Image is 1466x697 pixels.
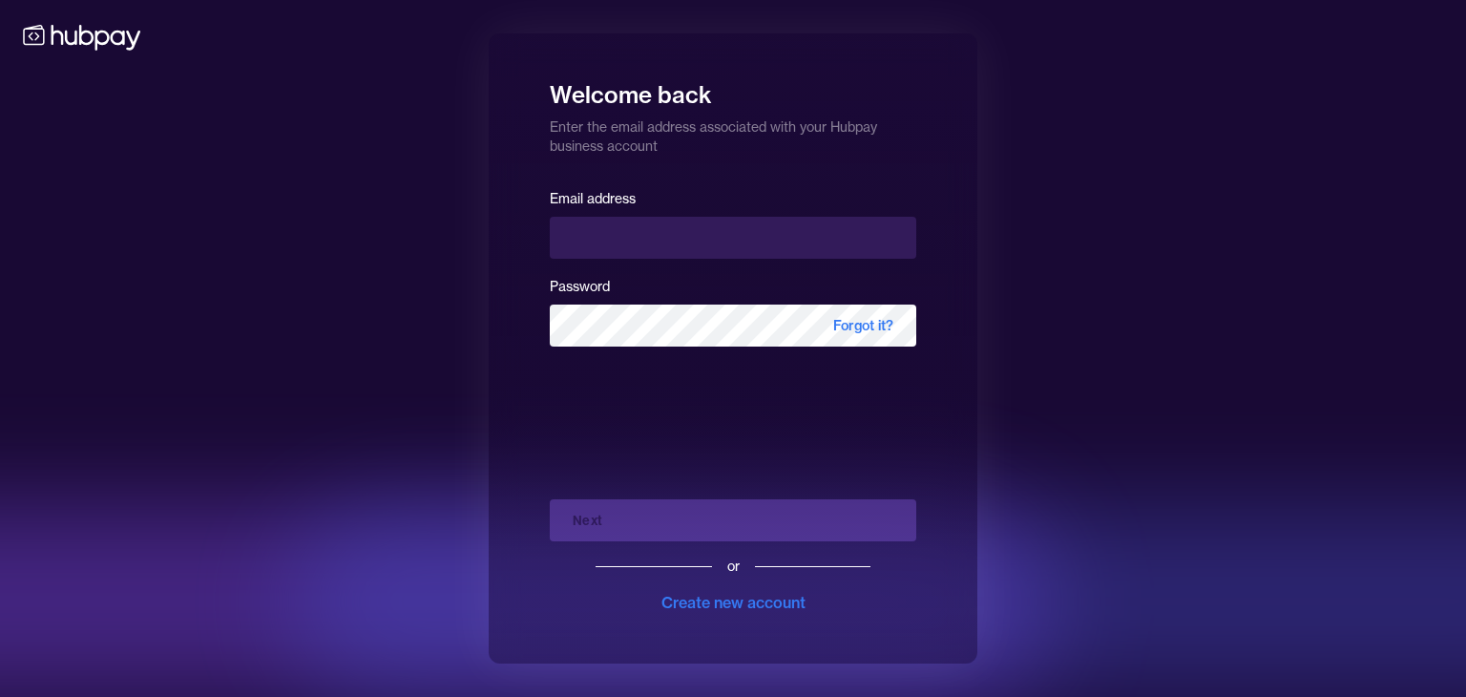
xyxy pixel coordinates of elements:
div: Create new account [661,591,806,614]
label: Password [550,278,610,295]
div: or [727,557,740,576]
label: Email address [550,190,636,207]
h1: Welcome back [550,68,916,110]
p: Enter the email address associated with your Hubpay business account [550,110,916,156]
span: Forgot it? [810,305,916,347]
